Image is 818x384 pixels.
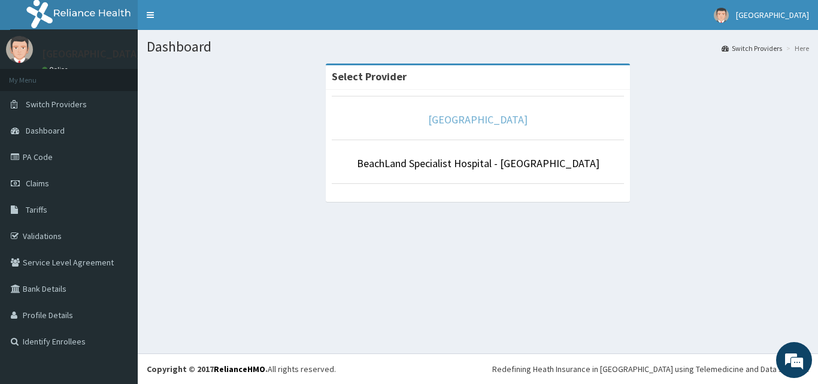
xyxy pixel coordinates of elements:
div: Minimize live chat window [196,6,225,35]
span: Tariffs [26,204,47,215]
h1: Dashboard [147,39,809,55]
textarea: Type your message and hit 'Enter' [6,256,228,298]
img: User Image [714,8,729,23]
span: Dashboard [26,125,65,136]
a: RelianceHMO [214,364,265,374]
div: Redefining Heath Insurance in [GEOGRAPHIC_DATA] using Telemedicine and Data Science! [492,363,809,375]
li: Here [783,43,809,53]
a: Online [42,65,71,74]
span: We're online! [69,116,165,237]
a: Switch Providers [722,43,782,53]
a: BeachLand Specialist Hospital - [GEOGRAPHIC_DATA] [357,156,599,170]
span: Switch Providers [26,99,87,110]
p: [GEOGRAPHIC_DATA] [42,49,141,59]
footer: All rights reserved. [138,353,818,384]
strong: Select Provider [332,69,407,83]
div: Chat with us now [62,67,201,83]
span: Claims [26,178,49,189]
img: User Image [6,36,33,63]
strong: Copyright © 2017 . [147,364,268,374]
a: [GEOGRAPHIC_DATA] [428,113,528,126]
span: [GEOGRAPHIC_DATA] [736,10,809,20]
img: d_794563401_company_1708531726252_794563401 [22,60,49,90]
